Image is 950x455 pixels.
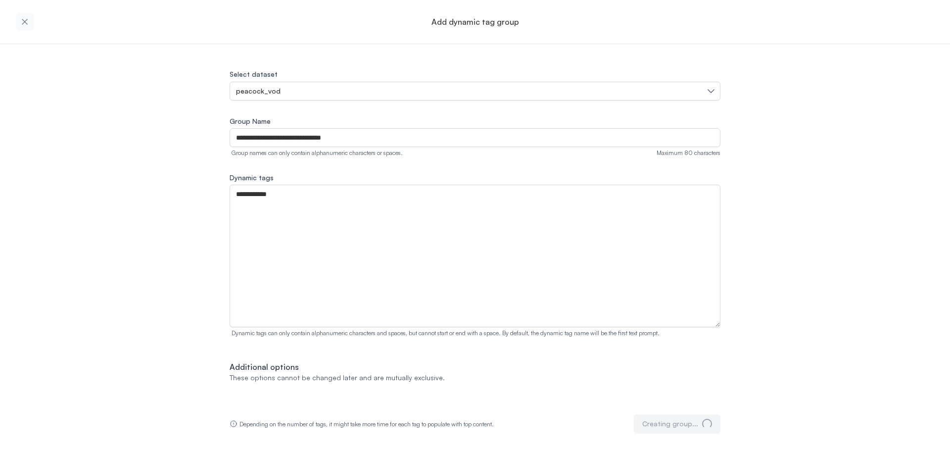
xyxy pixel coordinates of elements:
[634,414,720,433] button: Creating group...
[230,116,720,126] label: Group Name
[230,82,720,101] button: peacock_vod
[230,329,720,337] p: Dynamic tags can only contain alphanumeric characters and spaces, but cannot start or end with a ...
[236,86,281,96] span: peacock_vod
[230,70,278,78] label: Select dataset
[230,373,720,383] p: These options cannot be changed later and are mutually exclusive.
[657,149,720,157] div: Maximum 80 characters
[230,361,720,373] p: Additional options
[230,173,720,183] label: Dynamic tags
[230,149,403,157] div: Group names can only contain alphanumeric characters or spaces.
[230,420,494,428] div: Depending on the number of tags, it might take more time for each tag to populate with top content.
[642,419,712,429] div: Creating group...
